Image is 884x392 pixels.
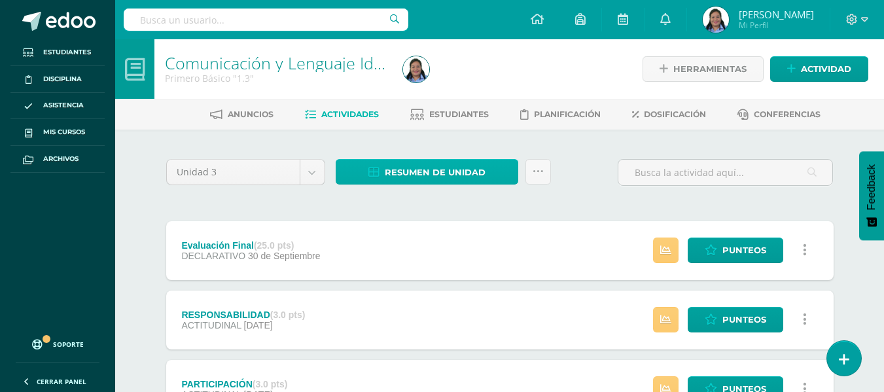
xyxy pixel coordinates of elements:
[10,93,105,120] a: Asistencia
[722,238,766,262] span: Punteos
[53,340,84,349] span: Soporte
[181,240,320,251] div: Evaluación Final
[165,52,474,74] a: Comunicación y Lenguaje Idioma Español
[739,8,814,21] span: [PERSON_NAME]
[10,146,105,173] a: Archivos
[618,160,832,185] input: Busca la actividad aquí...
[37,377,86,386] span: Cerrar panel
[632,104,706,125] a: Dosificación
[10,119,105,146] a: Mis cursos
[859,151,884,240] button: Feedback - Mostrar encuesta
[410,104,489,125] a: Estudiantes
[124,9,408,31] input: Busca un usuario...
[754,109,821,119] span: Conferencias
[520,104,601,125] a: Planificación
[688,307,783,332] a: Punteos
[270,310,306,320] strong: (3.0 pts)
[801,57,851,81] span: Actividad
[722,308,766,332] span: Punteos
[167,160,325,185] a: Unidad 3
[181,251,245,261] span: DECLARATIVO
[244,320,273,330] span: [DATE]
[336,159,518,185] a: Resumen de unidad
[10,39,105,66] a: Estudiantes
[181,310,305,320] div: RESPONSABILIDAD
[673,57,747,81] span: Herramientas
[866,164,877,210] span: Feedback
[165,54,387,72] h1: Comunicación y Lenguaje Idioma Español
[181,320,241,330] span: ACTITUDINAL
[253,379,288,389] strong: (3.0 pts)
[43,100,84,111] span: Asistencia
[403,56,429,82] img: 7789f009e13315f724d5653bd3ad03c2.png
[165,72,387,84] div: Primero Básico '1.3'
[254,240,294,251] strong: (25.0 pts)
[43,154,79,164] span: Archivos
[321,109,379,119] span: Actividades
[210,104,274,125] a: Anuncios
[770,56,868,82] a: Actividad
[643,56,764,82] a: Herramientas
[43,47,91,58] span: Estudiantes
[181,379,287,389] div: PARTICIPACIÓN
[737,104,821,125] a: Conferencias
[248,251,321,261] span: 30 de Septiembre
[177,160,290,185] span: Unidad 3
[228,109,274,119] span: Anuncios
[385,160,486,185] span: Resumen de unidad
[305,104,379,125] a: Actividades
[644,109,706,119] span: Dosificación
[16,327,99,359] a: Soporte
[10,66,105,93] a: Disciplina
[429,109,489,119] span: Estudiantes
[43,127,85,137] span: Mis cursos
[43,74,82,84] span: Disciplina
[534,109,601,119] span: Planificación
[739,20,814,31] span: Mi Perfil
[703,7,729,33] img: 7789f009e13315f724d5653bd3ad03c2.png
[688,238,783,263] a: Punteos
